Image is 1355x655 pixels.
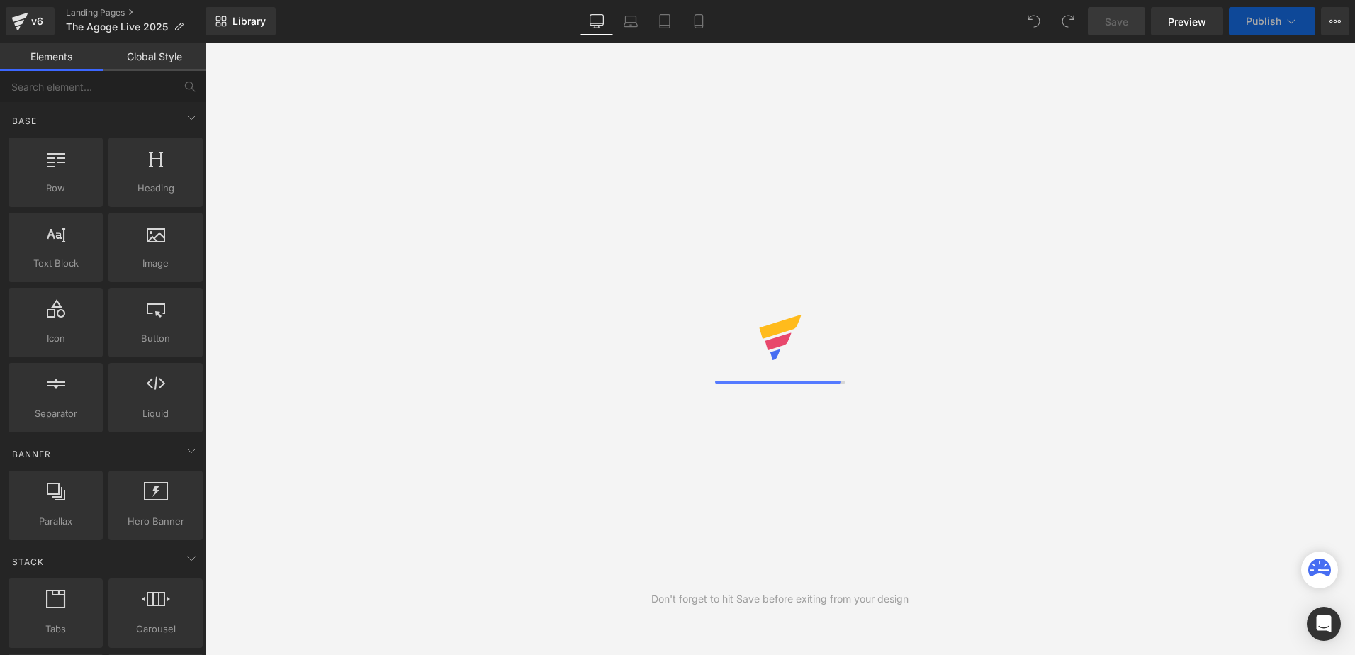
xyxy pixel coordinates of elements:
div: Don't forget to hit Save before exiting from your design [651,591,909,607]
button: Undo [1020,7,1048,35]
span: Preview [1168,14,1206,29]
a: v6 [6,7,55,35]
span: Separator [13,406,99,421]
span: Icon [13,331,99,346]
span: Text Block [13,256,99,271]
span: Tabs [13,622,99,637]
span: Hero Banner [113,514,198,529]
span: Parallax [13,514,99,529]
a: Desktop [580,7,614,35]
span: Button [113,331,198,346]
div: Open Intercom Messenger [1307,607,1341,641]
span: Banner [11,447,52,461]
span: The Agoge Live 2025 [66,21,168,33]
a: Mobile [682,7,716,35]
button: Redo [1054,7,1082,35]
a: Global Style [103,43,206,71]
span: Liquid [113,406,198,421]
div: v6 [28,12,46,30]
span: Publish [1246,16,1281,27]
span: Carousel [113,622,198,637]
span: Base [11,114,38,128]
span: Save [1105,14,1128,29]
span: Stack [11,555,45,569]
span: Image [113,256,198,271]
a: Preview [1151,7,1223,35]
a: Landing Pages [66,7,206,18]
button: More [1321,7,1349,35]
button: Publish [1229,7,1315,35]
a: Laptop [614,7,648,35]
span: Library [232,15,266,28]
span: Heading [113,181,198,196]
a: New Library [206,7,276,35]
a: Tablet [648,7,682,35]
span: Row [13,181,99,196]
